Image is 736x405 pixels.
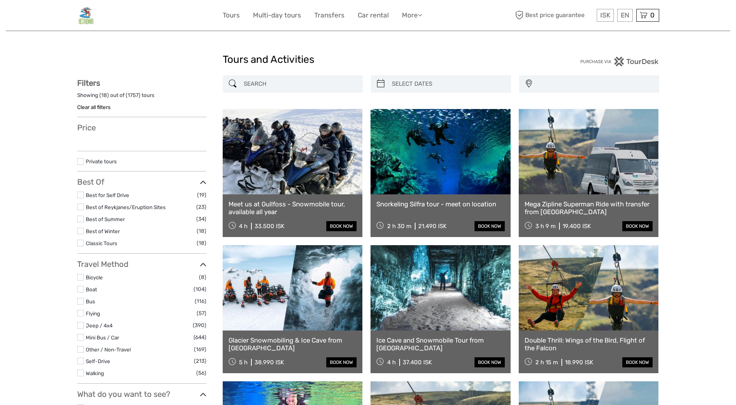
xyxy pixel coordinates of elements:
[86,358,110,364] a: Self-Drive
[77,6,94,25] img: General Info:
[314,10,345,21] a: Transfers
[101,92,107,99] label: 18
[197,309,206,318] span: (57)
[358,10,389,21] a: Car rental
[600,11,610,19] span: ISK
[196,215,206,223] span: (34)
[617,9,633,22] div: EN
[525,200,653,216] a: Mega Zipline Superman Ride with transfer from [GEOGRAPHIC_DATA]
[86,310,100,317] a: Flying
[326,221,357,231] a: book now
[194,285,206,294] span: (104)
[77,78,100,88] strong: Filters
[525,336,653,352] a: Double Thrill: Wings of the Bird, Flight of the Falcon
[194,333,206,342] span: (644)
[199,273,206,282] span: (8)
[196,369,206,377] span: (56)
[86,346,131,353] a: Other / Non-Travel
[197,227,206,235] span: (18)
[239,223,248,230] span: 4 h
[535,223,556,230] span: 3 h 9 m
[86,216,125,222] a: Best of Summer
[326,357,357,367] a: book now
[195,297,206,306] span: (116)
[86,204,166,210] a: Best of Reykjanes/Eruption Sites
[241,77,359,91] input: SEARCH
[563,223,591,230] div: 19.400 ISK
[86,228,120,234] a: Best of Winter
[77,104,111,110] a: Clear all filters
[253,10,301,21] a: Multi-day tours
[389,77,507,91] input: SELECT DATES
[86,334,119,341] a: Mini Bus / Car
[649,11,656,19] span: 0
[197,239,206,247] span: (18)
[86,158,117,164] a: Private tours
[86,370,104,376] a: Walking
[403,359,432,366] div: 37.400 ISK
[77,177,206,187] h3: Best Of
[223,54,514,66] h1: Tours and Activities
[196,202,206,211] span: (23)
[475,357,505,367] a: book now
[86,322,113,329] a: Jeep / 4x4
[223,10,240,21] a: Tours
[128,92,139,99] label: 1757
[255,223,284,230] div: 33.500 ISK
[77,123,206,132] h3: Price
[514,9,595,22] span: Best price guarantee
[535,359,558,366] span: 2 h 15 m
[229,200,357,216] a: Meet us at Gullfoss - Snowmobile tour, available all year
[194,357,206,365] span: (213)
[86,286,97,292] a: Boat
[565,359,593,366] div: 18.990 ISK
[387,223,411,230] span: 2 h 30 m
[229,336,357,352] a: Glacier Snowmobiling & Ice Cave from [GEOGRAPHIC_DATA]
[77,260,206,269] h3: Travel Method
[86,240,117,246] a: Classic Tours
[86,274,103,280] a: Bicycle
[77,389,206,399] h3: What do you want to see?
[580,57,659,66] img: PurchaseViaTourDesk.png
[239,359,248,366] span: 5 h
[197,190,206,199] span: (19)
[622,357,653,367] a: book now
[376,336,505,352] a: Ice Cave and Snowmobile Tour from [GEOGRAPHIC_DATA]
[255,359,284,366] div: 38.990 ISK
[86,298,95,305] a: Bus
[402,10,422,21] a: More
[193,321,206,330] span: (390)
[376,200,505,208] a: Snorkeling Silfra tour - meet on location
[475,221,505,231] a: book now
[77,92,206,104] div: Showing ( ) out of ( ) tours
[418,223,447,230] div: 21.490 ISK
[622,221,653,231] a: book now
[86,192,129,198] a: Best for Self Drive
[387,359,396,366] span: 4 h
[194,345,206,354] span: (169)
